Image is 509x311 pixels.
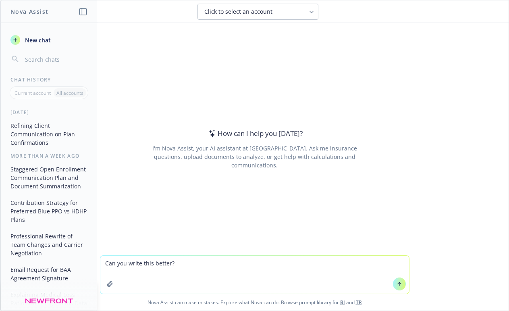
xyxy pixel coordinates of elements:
[340,299,345,306] a: BI
[206,128,303,139] div: How can I help you [DATE]?
[1,109,97,116] div: [DATE]
[7,288,91,310] button: Explaining Medical Loss Ratio and Using Claims Data
[197,4,318,20] button: Click to select an account
[15,90,51,96] p: Current account
[7,196,91,226] button: Contribution Strategy for Preferred Blue PPO vs HDHP Plans
[7,163,91,193] button: Staggered Open Enrollment Communication Plan and Document Summarization
[23,36,51,44] span: New chat
[141,144,368,169] div: I'm Nova Assist, your AI assistant at [GEOGRAPHIC_DATA]. Ask me insurance questions, upload docum...
[1,152,97,159] div: More than a week ago
[10,7,48,16] h1: Nova Assist
[7,119,91,149] button: Refining Client Communication on Plan Confirmations
[7,230,91,260] button: Professional Rewrite of Team Changes and Carrier Negotiation
[7,33,91,47] button: New chat
[7,263,91,285] button: Email Request for BAA Agreement Signature
[23,54,87,65] input: Search chats
[56,90,83,96] p: All accounts
[100,256,409,294] textarea: Can you write this better?
[356,299,362,306] a: TR
[1,76,97,83] div: Chat History
[204,8,272,16] span: Click to select an account
[4,294,505,311] span: Nova Assist can make mistakes. Explore what Nova can do: Browse prompt library for and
